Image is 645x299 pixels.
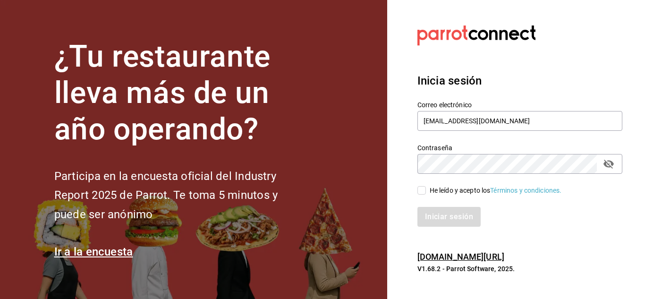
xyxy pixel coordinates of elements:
label: Contraseña [417,145,622,151]
label: Correo electrónico [417,102,622,108]
a: Ir a la encuesta [54,245,133,258]
input: Ingresa tu correo electrónico [417,111,622,131]
h3: Inicia sesión [417,72,622,89]
h2: Participa en la encuesta oficial del Industry Report 2025 de Parrot. Te toma 5 minutos y puede se... [54,167,309,224]
button: passwordField [601,156,617,172]
h1: ¿Tu restaurante lleva más de un año operando? [54,39,309,147]
a: Términos y condiciones. [490,187,561,194]
a: [DOMAIN_NAME][URL] [417,252,504,262]
p: V1.68.2 - Parrot Software, 2025. [417,264,622,273]
div: He leído y acepto los [430,186,562,196]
